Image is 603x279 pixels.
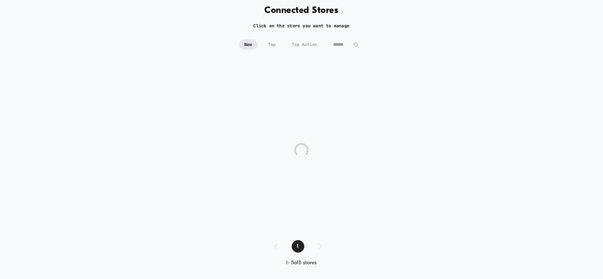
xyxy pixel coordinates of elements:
[254,23,350,29] h2: Click on the store you want to manage
[353,42,359,47] img: edit
[263,40,281,50] span: Top
[265,5,339,16] h1: Connected Stores
[287,40,323,50] span: Top Active
[239,40,258,50] span: New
